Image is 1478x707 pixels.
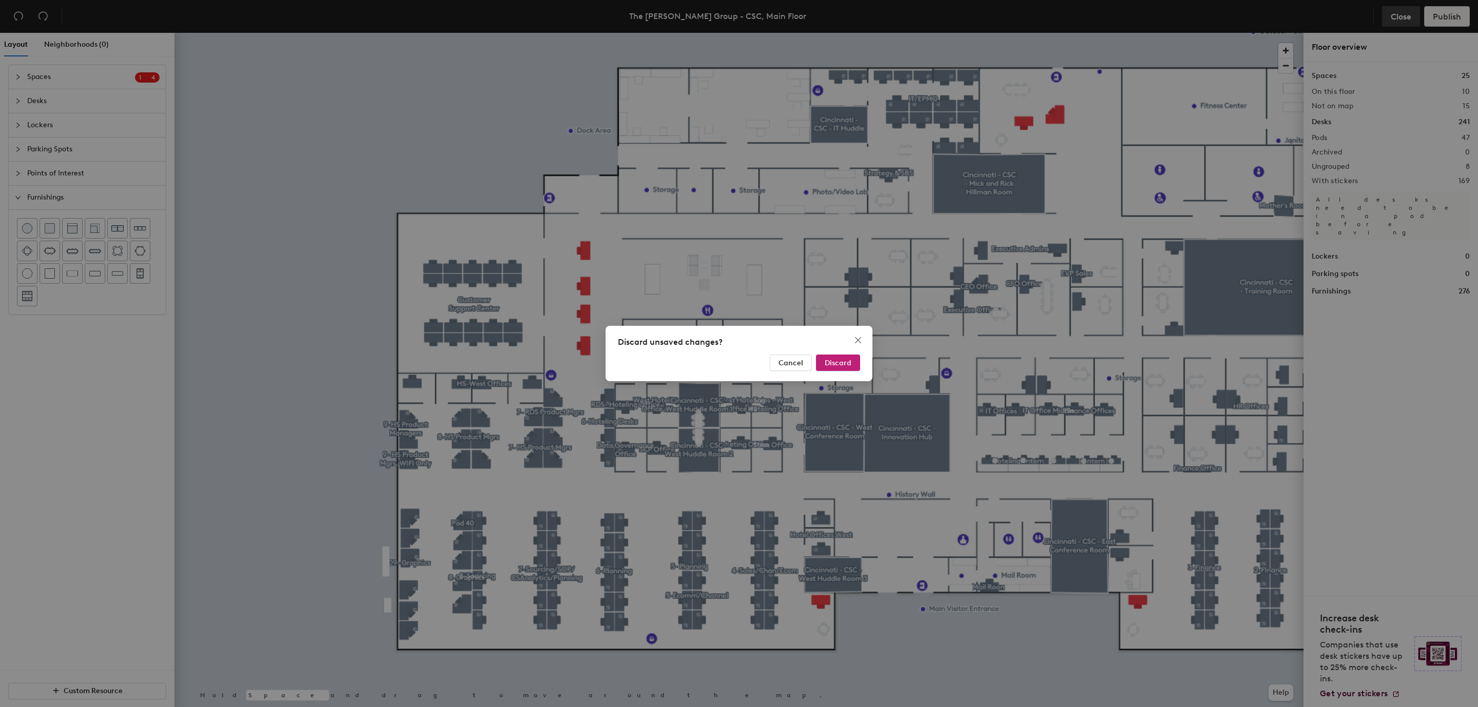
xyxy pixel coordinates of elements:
[770,355,812,371] button: Cancel
[825,359,851,367] span: Discard
[618,336,860,348] div: Discard unsaved changes?
[779,359,803,367] span: Cancel
[850,336,866,344] span: Close
[850,332,866,348] button: Close
[816,355,860,371] button: Discard
[854,336,862,344] span: close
